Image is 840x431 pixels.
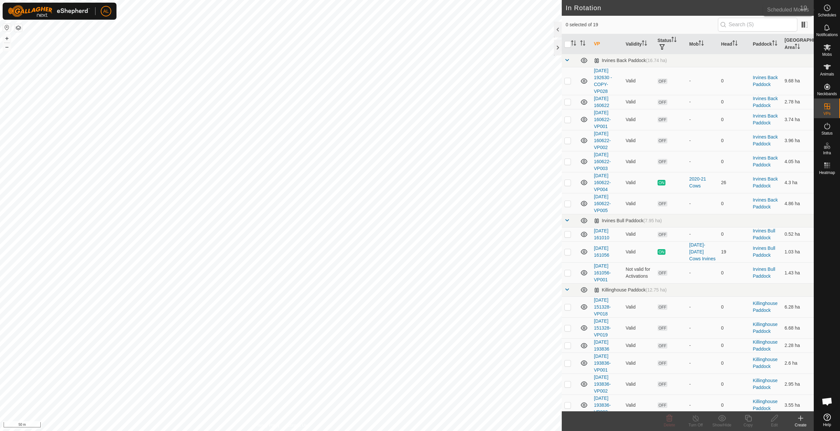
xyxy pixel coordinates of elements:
td: 0.52 ha [782,227,814,241]
a: Irvines Back Paddock [753,197,778,209]
div: Show/Hide [709,422,735,428]
div: Killinghouse Paddock [594,287,667,293]
a: Killinghouse Paddock [753,322,778,334]
td: 0 [718,374,750,395]
td: Valid [623,353,655,374]
span: ON [658,249,665,255]
td: 0 [718,338,750,353]
p-sorticon: Activate to sort [642,41,647,47]
td: 0 [718,227,750,241]
div: - [689,200,716,207]
div: 2020-21 Cows [689,176,716,189]
a: [DATE] 160622-VP002 [594,131,611,150]
span: OFF [658,99,667,105]
span: OFF [658,402,667,408]
td: Valid [623,395,655,416]
p-sorticon: Activate to sort [795,45,800,50]
th: Head [718,34,750,54]
span: OFF [658,343,667,349]
th: Mob [687,34,719,54]
td: 0 [718,95,750,109]
a: [DATE] 160622-VP001 [594,110,611,129]
td: 3.55 ha [782,395,814,416]
a: Killinghouse Paddock [753,399,778,411]
td: 0 [718,296,750,317]
div: - [689,360,716,367]
a: [DATE] 160622-VP005 [594,194,611,213]
span: Animals [820,72,834,76]
span: OFF [658,270,667,276]
span: (12.75 ha) [646,287,667,292]
button: Reset Map [3,24,11,32]
td: 0 [718,317,750,338]
span: OFF [658,381,667,387]
td: Valid [623,95,655,109]
td: 3.96 ha [782,130,814,151]
td: 0 [718,109,750,130]
a: [DATE] 161010 [594,228,609,240]
button: – [3,43,11,51]
th: Validity [623,34,655,54]
td: 4.05 ha [782,151,814,172]
p-sorticon: Activate to sort [571,41,576,47]
div: Open chat [817,392,837,411]
a: Irvines Bull Paddock [753,267,775,279]
span: ON [658,180,665,185]
p-sorticon: Activate to sort [580,41,585,47]
th: [GEOGRAPHIC_DATA] Area [782,34,814,54]
span: Infra [823,151,831,155]
td: 6.68 ha [782,317,814,338]
td: 19 [718,241,750,262]
th: Status [655,34,687,54]
input: Search (S) [718,18,797,32]
a: [DATE] 161056-VP001 [594,263,611,282]
span: Notifications [816,33,838,37]
td: 9.68 ha [782,67,814,95]
td: 4.3 ha [782,172,814,193]
td: Valid [623,296,655,317]
a: Irvines Back Paddock [753,96,778,108]
a: Irvines Back Paddock [753,113,778,125]
a: [DATE] 161056 [594,246,609,258]
td: 2.28 ha [782,338,814,353]
th: Paddock [750,34,782,54]
a: [DATE] 160622 [594,96,609,108]
span: Status [821,131,832,135]
div: Irvines Back Paddock [594,58,667,63]
td: 0 [718,130,750,151]
a: [DATE] 193836 [594,339,609,352]
span: AL [103,8,109,15]
div: - [689,158,716,165]
div: Edit [761,422,787,428]
td: Valid [623,374,655,395]
td: 0 [718,67,750,95]
span: OFF [658,232,667,237]
span: OFF [658,360,667,366]
td: Valid [623,227,655,241]
td: 0 [718,151,750,172]
div: [DATE]-[DATE] Cows Irvines [689,242,716,262]
span: OFF [658,117,667,122]
td: Valid [623,338,655,353]
td: Valid [623,109,655,130]
td: 0 [718,395,750,416]
a: [DATE] 193836-VP002 [594,375,611,394]
a: [DATE] 160622-VP004 [594,173,611,192]
td: 0 [718,262,750,283]
div: - [689,77,716,84]
a: Irvines Back Paddock [753,134,778,146]
td: Valid [623,151,655,172]
div: - [689,231,716,238]
span: Delete [664,423,675,427]
div: Turn Off [682,422,709,428]
span: (16.74 ha) [646,58,667,63]
button: Map Layers [14,24,22,32]
td: 0 [718,193,750,214]
td: 4.86 ha [782,193,814,214]
td: Valid [623,67,655,95]
span: (7.95 ha) [643,218,662,223]
span: OFF [658,78,667,84]
td: 0 [718,353,750,374]
a: [DATE] 192630 - COPY-VP028 [594,68,612,94]
td: Valid [623,193,655,214]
